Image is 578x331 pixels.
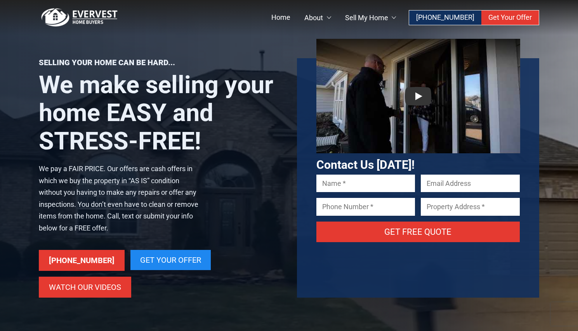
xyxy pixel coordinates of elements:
[416,13,474,21] span: [PHONE_NUMBER]
[39,277,131,298] a: Watch Our Videos
[316,175,520,251] form: Contact form
[421,175,520,192] input: Email Address
[316,222,520,242] input: Get Free Quote
[49,256,115,265] span: [PHONE_NUMBER]
[481,10,539,25] a: Get Your Offer
[316,198,415,215] input: Phone Number *
[39,163,200,234] p: We pay a FAIR PRICE. Our offers are cash offers in which we buy the property in “AS IS” condition...
[297,10,338,25] a: About
[264,10,297,25] a: Home
[338,10,403,25] a: Sell My Home
[39,58,281,67] p: Selling your home can be hard...
[316,175,415,192] input: Name *
[130,250,211,270] a: Get Your Offer
[39,71,281,155] h1: We make selling your home EASY and STRESS-FREE!
[409,10,481,25] a: [PHONE_NUMBER]
[421,198,520,215] input: Property Address *
[316,158,520,172] h3: Contact Us [DATE]!
[39,8,120,27] img: logo.png
[39,250,125,271] a: [PHONE_NUMBER]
